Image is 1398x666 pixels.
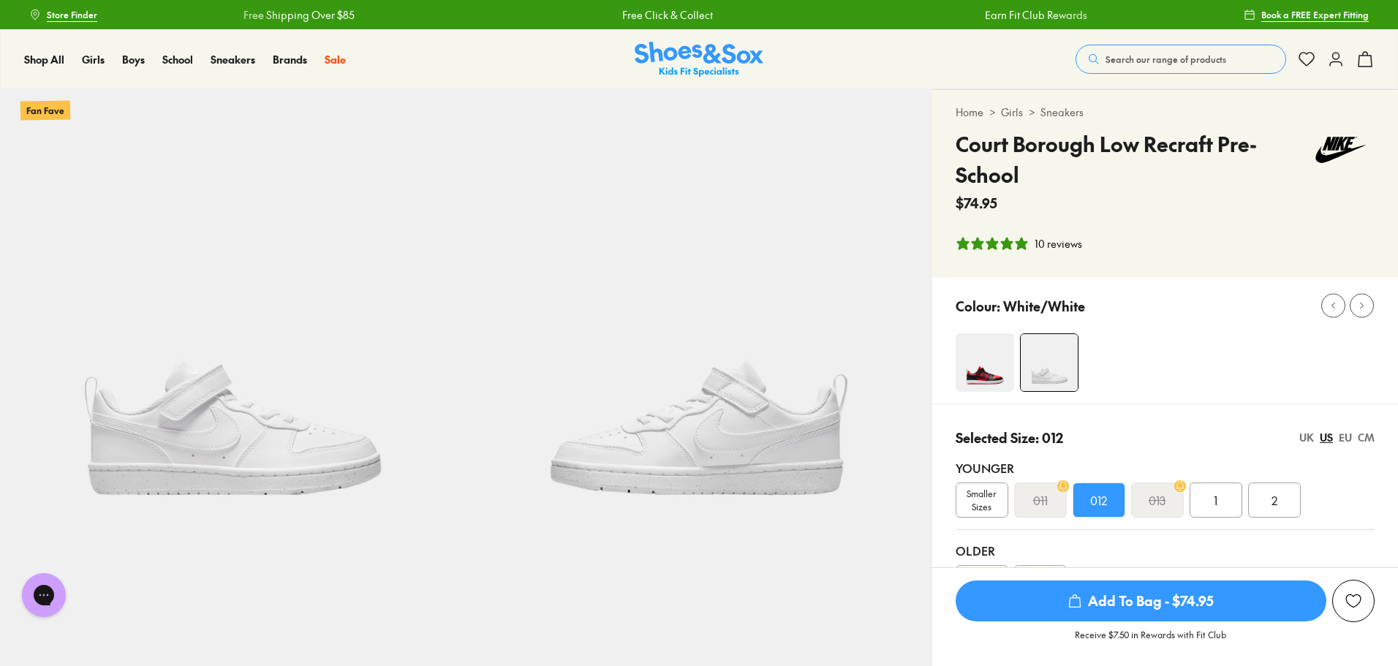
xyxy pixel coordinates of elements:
p: Fan Fave [20,100,70,120]
a: Girls [82,52,105,67]
div: Older [956,542,1375,559]
button: Add to Wishlist [1332,580,1375,622]
div: > > [956,105,1375,120]
h4: Court Borough Low Recraft Pre-School [956,129,1307,190]
img: SNS_Logo_Responsive.svg [635,42,763,77]
a: Brands [273,52,307,67]
iframe: Gorgias live chat messenger [15,568,73,622]
a: Free Click & Collect [622,7,713,23]
a: Earn Fit Club Rewards [985,7,1087,23]
a: Book a FREE Expert Fitting [1244,1,1369,28]
p: Selected Size: 012 [956,428,1063,447]
button: Add To Bag - $74.95 [956,580,1326,622]
div: UK [1299,430,1314,445]
a: Girls [1001,105,1023,120]
a: Sneakers [211,52,255,67]
span: Store Finder [47,8,97,21]
span: 1 [1214,491,1217,509]
a: Boys [122,52,145,67]
span: 012 [1090,491,1107,509]
div: US [1320,430,1333,445]
a: Shoes & Sox [635,42,763,77]
img: 4-502014_1 [956,333,1014,392]
div: 10 reviews [1035,236,1082,251]
img: 4-454375_1 [1021,334,1078,391]
span: Book a FREE Expert Fitting [1261,8,1369,21]
s: 011 [1033,491,1048,509]
span: $74.95 [956,193,997,213]
div: Younger [956,459,1375,477]
span: 2 [1272,491,1277,509]
a: Sale [325,52,346,67]
span: Smaller Sizes [956,487,1008,513]
a: Shop All [24,52,64,67]
span: Search our range of products [1106,53,1226,66]
img: Vendor logo [1307,129,1375,171]
button: Search our range of products [1076,45,1286,74]
a: Home [956,105,983,120]
a: Sneakers [1040,105,1084,120]
a: Store Finder [29,1,97,28]
img: 5-454376_1 [466,89,932,555]
s: 013 [1149,491,1165,509]
p: White/White [1003,296,1085,316]
a: Free Shipping Over $85 [243,7,355,23]
p: Receive $7.50 in Rewards with Fit Club [1075,628,1226,654]
div: EU [1339,430,1352,445]
button: 5 stars, 10 ratings [956,236,1082,251]
p: Colour: [956,296,1000,316]
a: School [162,52,193,67]
span: Add To Bag - $74.95 [956,580,1326,621]
div: CM [1358,430,1375,445]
